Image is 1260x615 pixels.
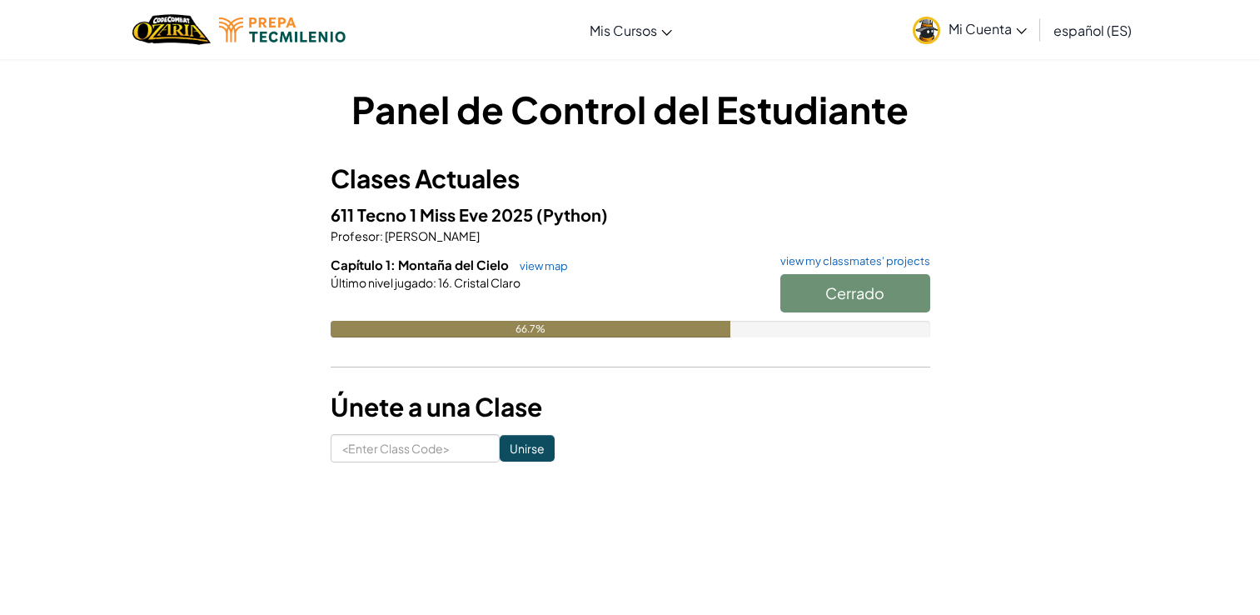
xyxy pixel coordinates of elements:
[433,275,436,290] span: :
[913,17,940,44] img: avatar
[331,388,930,426] h3: Únete a una Clase
[331,204,536,225] span: 611 Tecno 1 Miss Eve 2025
[331,160,930,197] h3: Clases Actuales
[772,256,930,267] a: view my classmates' projects
[331,228,380,243] span: Profesor
[511,259,568,272] a: view map
[331,275,433,290] span: Último nivel jugado
[132,12,210,47] a: Ozaria by CodeCombat logo
[949,20,1027,37] span: Mi Cuenta
[581,7,680,52] a: Mis Cursos
[1053,22,1132,39] span: español (ES)
[331,83,930,135] h1: Panel de Control del Estudiante
[219,17,346,42] img: Tecmilenio logo
[590,22,657,39] span: Mis Cursos
[904,3,1035,56] a: Mi Cuenta
[1045,7,1140,52] a: español (ES)
[536,204,608,225] span: (Python)
[331,434,500,462] input: <Enter Class Code>
[452,275,520,290] span: Cristal Claro
[331,257,511,272] span: Capítulo 1: Montaña del Cielo
[331,321,730,337] div: 66.7%
[132,12,210,47] img: Home
[380,228,383,243] span: :
[383,228,480,243] span: [PERSON_NAME]
[500,435,555,462] input: Unirse
[436,275,452,290] span: 16.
